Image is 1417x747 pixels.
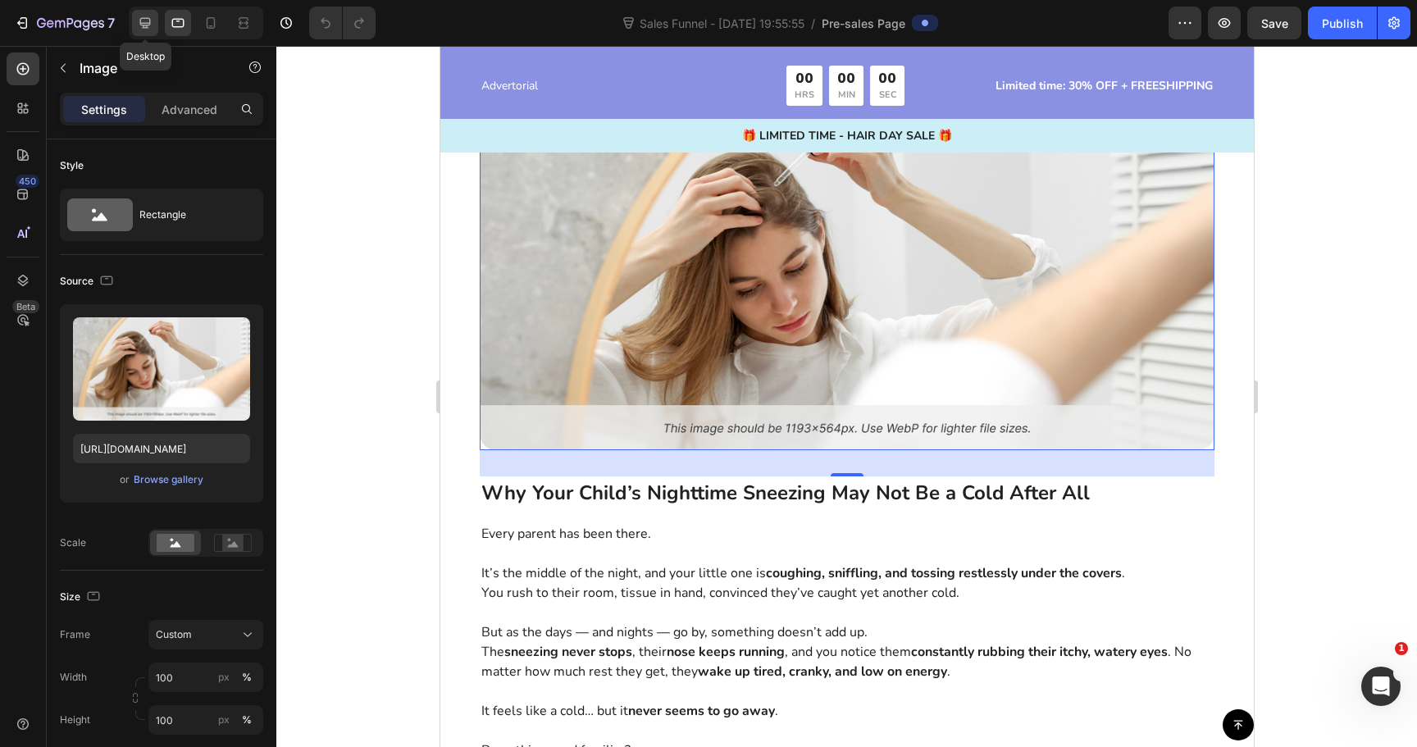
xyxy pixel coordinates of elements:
div: Publish [1322,15,1363,32]
p: Advanced [162,101,217,118]
span: Custom [156,627,192,642]
span: / [811,15,815,32]
p: Image [80,58,219,78]
div: 450 [16,175,39,188]
div: Beta [12,300,39,313]
button: Custom [148,620,263,649]
label: Frame [60,627,90,642]
div: px [218,670,230,685]
button: % [214,710,234,730]
iframe: Intercom live chat [1361,667,1401,706]
span: 1 [1395,642,1408,655]
p: Settings [81,101,127,118]
input: px% [148,663,263,692]
button: Browse gallery [133,471,204,488]
p: It feels like a cold… but it . [41,655,772,675]
div: px [218,713,230,727]
div: Source [60,271,116,293]
span: Sales Funnel - [DATE] 19:55:55 [636,15,808,32]
div: Scale [60,535,86,550]
label: Height [60,713,90,727]
input: https://example.com/image.jpg [73,434,250,463]
div: Rectangle [139,196,239,234]
strong: wake up tired, cranky, and low on energy [257,617,507,635]
span: Save [1261,16,1288,30]
button: 7 [7,7,122,39]
strong: never seems to go away [188,656,335,674]
div: Browse gallery [134,472,203,487]
button: px [237,710,257,730]
div: Style [60,158,84,173]
div: Undo/Redo [309,7,376,39]
label: Width [60,670,87,685]
span: Pre-sales Page [822,15,905,32]
iframe: Design area [440,46,1254,747]
button: Publish [1308,7,1377,39]
strong: constantly rubbing their itchy, watery eyes [471,597,727,615]
button: px [237,667,257,687]
div: % [242,670,252,685]
p: 7 [107,13,115,33]
input: px% [148,705,263,735]
div: % [242,713,252,727]
button: % [214,667,234,687]
img: preview-image [73,317,250,421]
div: Size [60,586,103,608]
button: Save [1247,7,1301,39]
span: or [120,470,130,490]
